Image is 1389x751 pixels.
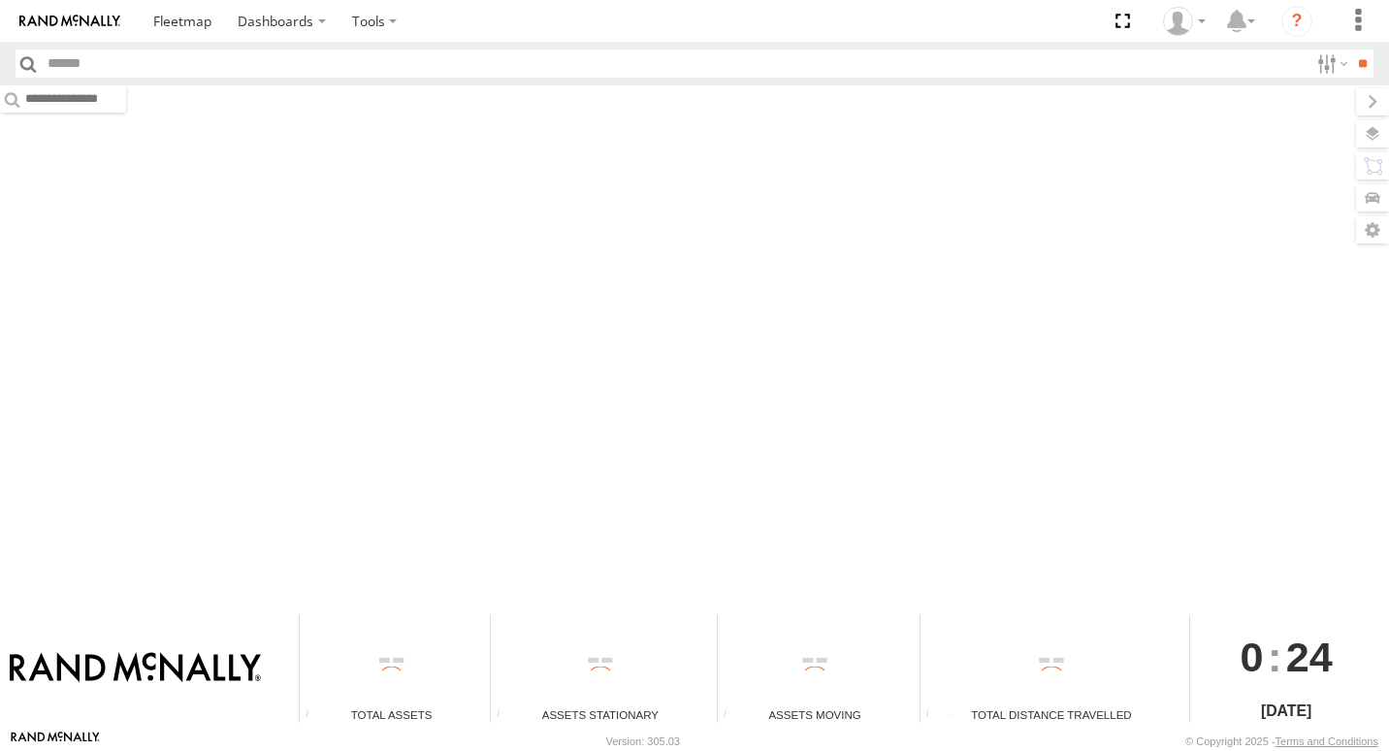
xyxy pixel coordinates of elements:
span: 0 [1241,615,1264,699]
a: Visit our Website [11,732,100,751]
div: Total Assets [300,706,483,723]
div: Total Distance Travelled [921,706,1183,723]
img: Rand McNally [10,652,261,685]
div: Valeo Dash [1156,7,1212,36]
a: Terms and Conditions [1276,735,1378,747]
span: 24 [1286,615,1333,699]
div: © Copyright 2025 - [1185,735,1378,747]
div: Total number of assets current stationary. [491,708,520,723]
div: Total distance travelled by all assets within specified date range and applied filters [921,708,950,723]
label: Map Settings [1356,216,1389,244]
div: Total number of assets current in transit. [718,708,747,723]
div: [DATE] [1190,700,1381,723]
i: ? [1281,6,1312,37]
div: Total number of Enabled Assets [300,708,329,723]
div: Version: 305.03 [606,735,680,747]
div: Assets Stationary [491,706,710,723]
div: Assets Moving [718,706,913,723]
img: rand-logo.svg [19,15,120,28]
div: : [1190,615,1381,699]
label: Search Filter Options [1309,49,1351,78]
